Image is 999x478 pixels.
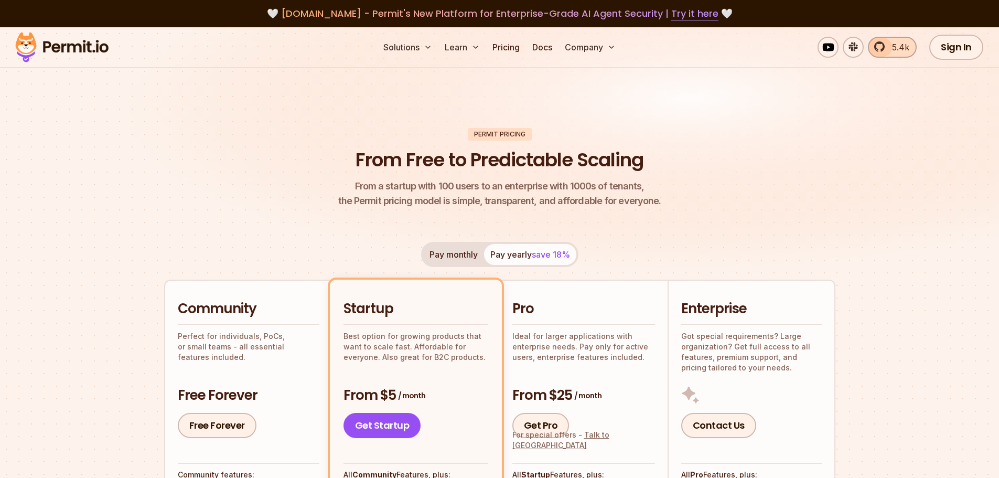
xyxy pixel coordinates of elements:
a: Pricing [488,37,524,58]
a: Get Startup [343,413,421,438]
h2: Enterprise [681,300,822,318]
span: / month [574,390,601,401]
h2: Community [178,300,319,318]
div: For special offers - [512,430,655,451]
h3: From $25 [512,386,655,405]
p: Ideal for larger applications with enterprise needs. Pay only for active users, enterprise featur... [512,331,655,363]
span: [DOMAIN_NAME] - Permit's New Platform for Enterprise-Grade AI Agent Security | [281,7,718,20]
h2: Startup [343,300,488,318]
h3: From $5 [343,386,488,405]
button: Learn [441,37,484,58]
a: Docs [528,37,556,58]
h1: From Free to Predictable Scaling [356,147,643,173]
img: Permit logo [10,29,113,65]
h3: Free Forever [178,386,319,405]
button: Solutions [379,37,436,58]
span: From a startup with 100 users to an enterprise with 1000s of tenants, [338,179,661,194]
p: the Permit pricing model is simple, transparent, and affordable for everyone. [338,179,661,208]
p: Got special requirements? Large organization? Get full access to all features, premium support, a... [681,331,822,373]
a: 5.4k [868,37,917,58]
button: Pay monthly [423,244,484,265]
button: Company [561,37,620,58]
a: Contact Us [681,413,756,438]
span: 5.4k [886,41,909,54]
a: Get Pro [512,413,570,438]
p: Best option for growing products that want to scale fast. Affordable for everyone. Also great for... [343,331,488,363]
div: 🤍 🤍 [25,6,974,21]
h2: Pro [512,300,655,318]
a: Try it here [671,7,718,20]
a: Free Forever [178,413,256,438]
a: Sign In [929,35,983,60]
p: Perfect for individuals, PoCs, or small teams - all essential features included. [178,331,319,363]
span: / month [398,390,425,401]
div: Permit Pricing [468,128,532,141]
